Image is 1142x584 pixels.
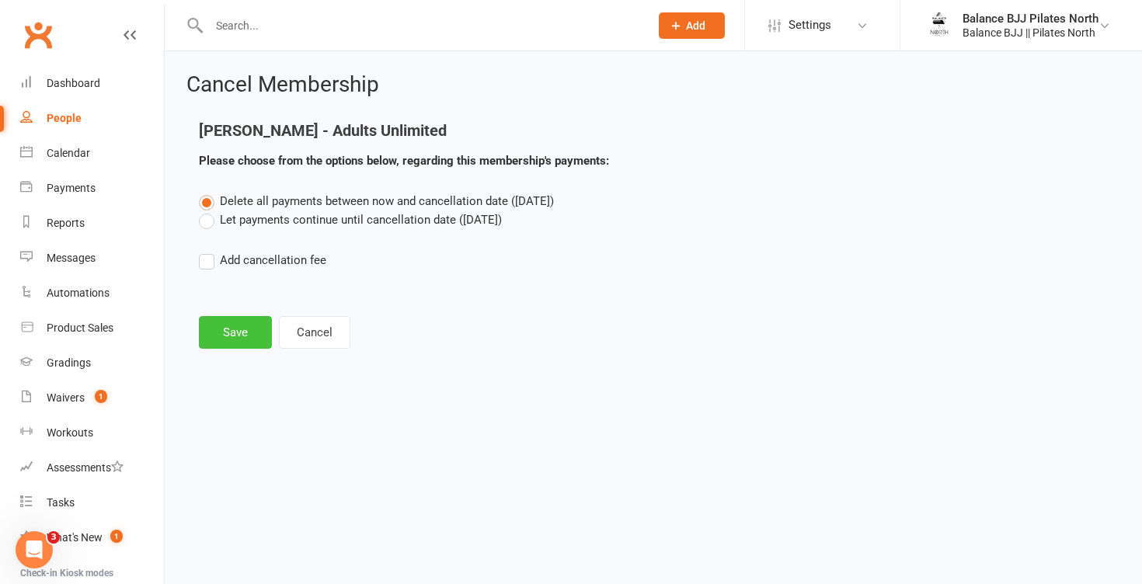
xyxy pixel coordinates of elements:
a: Dashboard [20,66,164,101]
h4: [PERSON_NAME] - Adults Unlimited [199,122,797,139]
div: Tasks [47,496,75,509]
a: What's New1 [20,520,164,555]
a: Clubworx [19,16,57,54]
button: Add [659,12,725,39]
div: Payments [47,182,96,194]
div: Product Sales [47,322,113,334]
a: Reports [20,206,164,241]
img: thumb_image1754262066.png [924,10,955,41]
label: Let payments continue until cancellation date ([DATE]) [199,210,502,229]
a: Waivers 1 [20,381,164,415]
span: 1 [95,390,107,403]
div: Automations [47,287,110,299]
span: Add [686,19,705,32]
div: Balance BJJ || Pilates North [963,26,1098,40]
a: Messages [20,241,164,276]
div: Reports [47,217,85,229]
a: Tasks [20,485,164,520]
label: Add cancellation fee [199,251,326,269]
a: Calendar [20,136,164,171]
button: Save [199,316,272,349]
a: Workouts [20,415,164,450]
strong: Please choose from the options below, regarding this membership's payments: [199,154,609,168]
div: Balance BJJ Pilates North [963,12,1098,26]
button: Cancel [279,316,350,349]
div: Messages [47,252,96,264]
div: Dashboard [47,77,100,89]
span: 1 [110,530,123,543]
a: Assessments [20,450,164,485]
h2: Cancel Membership [186,73,1120,97]
div: Gradings [47,356,91,369]
a: People [20,101,164,136]
div: What's New [47,531,103,544]
a: Product Sales [20,311,164,346]
span: Delete all payments between now and cancellation date ([DATE]) [220,194,554,208]
div: Waivers [47,391,85,404]
div: Assessments [47,461,124,474]
div: Workouts [47,426,93,439]
iframe: Intercom live chat [16,531,53,568]
a: Payments [20,171,164,206]
a: Automations [20,276,164,311]
div: Calendar [47,147,90,159]
input: Search... [204,15,639,36]
span: Settings [789,8,831,43]
a: Gradings [20,346,164,381]
div: People [47,112,82,124]
span: 3 [47,531,60,544]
